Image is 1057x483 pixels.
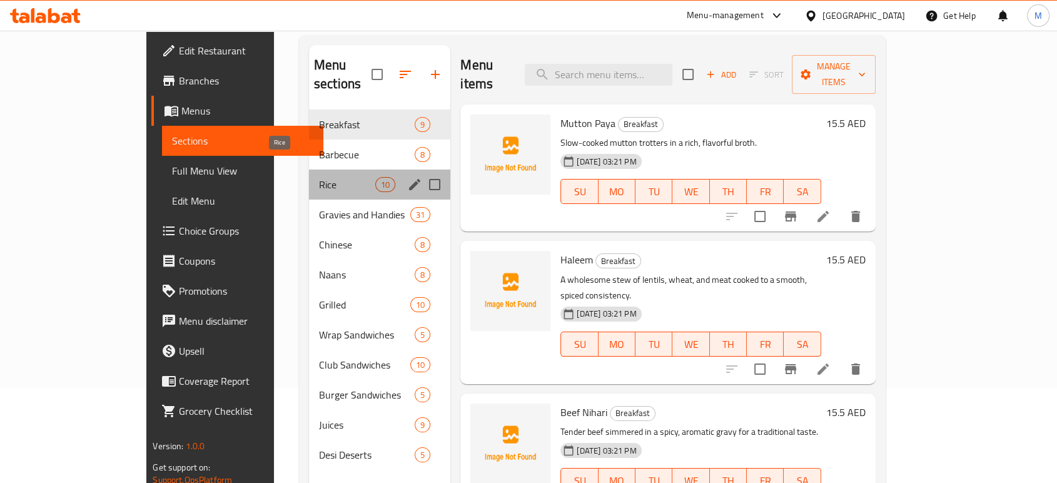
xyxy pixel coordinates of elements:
[319,327,415,342] span: Wrap Sandwiches
[319,297,410,312] span: Grilled
[153,459,210,475] span: Get support on:
[172,193,313,208] span: Edit Menu
[411,209,430,221] span: 31
[376,179,395,191] span: 10
[560,424,821,440] p: Tender beef simmered in a spicy, aromatic gravy for a traditional taste.
[179,43,313,58] span: Edit Restaurant
[309,140,450,170] div: Barbecue8
[314,56,372,93] h2: Menu sections
[309,290,450,320] div: Grilled10
[677,183,704,201] span: WE
[802,59,866,90] span: Manage items
[470,251,550,331] img: Haleem
[309,380,450,410] div: Burger Sandwiches5
[309,200,450,230] div: Gravies and Handies31
[151,366,323,396] a: Coverage Report
[560,272,821,303] p: A wholesome stew of lentils, wheat, and meat cooked to a smooth, spiced consistency.
[572,308,641,320] span: [DATE] 03:21 PM
[560,114,615,133] span: Mutton Paya
[319,117,415,132] span: Breakfast
[415,147,430,162] div: items
[364,61,390,88] span: Select all sections
[715,183,742,201] span: TH
[640,183,667,201] span: TU
[826,251,866,268] h6: 15.5 AED
[319,447,415,462] span: Desi Deserts
[420,59,450,89] button: Add section
[179,374,313,389] span: Coverage Report
[415,149,430,161] span: 8
[172,163,313,178] span: Full Menu View
[460,56,509,93] h2: Menu items
[776,354,806,384] button: Branch-specific-item
[701,65,741,84] span: Add item
[560,135,821,151] p: Slow-cooked mutton trotters in a rich, flavorful broth.
[841,354,871,384] button: delete
[672,179,709,204] button: WE
[410,207,430,222] div: items
[319,387,415,402] span: Burger Sandwiches
[826,404,866,421] h6: 15.5 AED
[599,332,635,357] button: MO
[635,179,672,204] button: TU
[151,246,323,276] a: Coupons
[741,65,792,84] span: Select section first
[1034,9,1042,23] span: M
[560,332,598,357] button: SU
[635,332,672,357] button: TU
[619,117,663,131] span: Breakfast
[309,170,450,200] div: Rice10edit
[687,8,764,23] div: Menu-management
[415,239,430,251] span: 8
[415,417,430,432] div: items
[151,336,323,366] a: Upsell
[410,357,430,372] div: items
[319,237,415,252] span: Chinese
[784,179,821,204] button: SA
[747,203,773,230] span: Select to update
[784,332,821,357] button: SA
[309,320,450,350] div: Wrap Sandwiches5
[319,207,410,222] span: Gravies and Handies
[415,237,430,252] div: items
[715,335,742,353] span: TH
[153,438,183,454] span: Version:
[415,267,430,282] div: items
[309,260,450,290] div: Naans8
[151,96,323,126] a: Menus
[677,335,704,353] span: WE
[415,327,430,342] div: items
[604,183,630,201] span: MO
[179,313,313,328] span: Menu disclaimer
[179,343,313,358] span: Upsell
[151,396,323,426] a: Grocery Checklist
[701,65,741,84] button: Add
[596,254,640,268] span: Breakfast
[415,449,430,461] span: 5
[822,9,905,23] div: [GEOGRAPHIC_DATA]
[415,447,430,462] div: items
[747,179,784,204] button: FR
[162,156,323,186] a: Full Menu View
[319,357,410,372] div: Club Sandwiches
[415,389,430,401] span: 5
[319,417,415,432] span: Juices
[789,335,816,353] span: SA
[816,362,831,377] a: Edit menu item
[375,177,395,192] div: items
[776,201,806,231] button: Branch-specific-item
[566,335,593,353] span: SU
[560,250,593,269] span: Haleem
[411,299,430,311] span: 10
[309,230,450,260] div: Chinese8
[309,440,450,470] div: Desi Deserts5
[179,223,313,238] span: Choice Groups
[415,329,430,341] span: 5
[319,267,415,282] span: Naans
